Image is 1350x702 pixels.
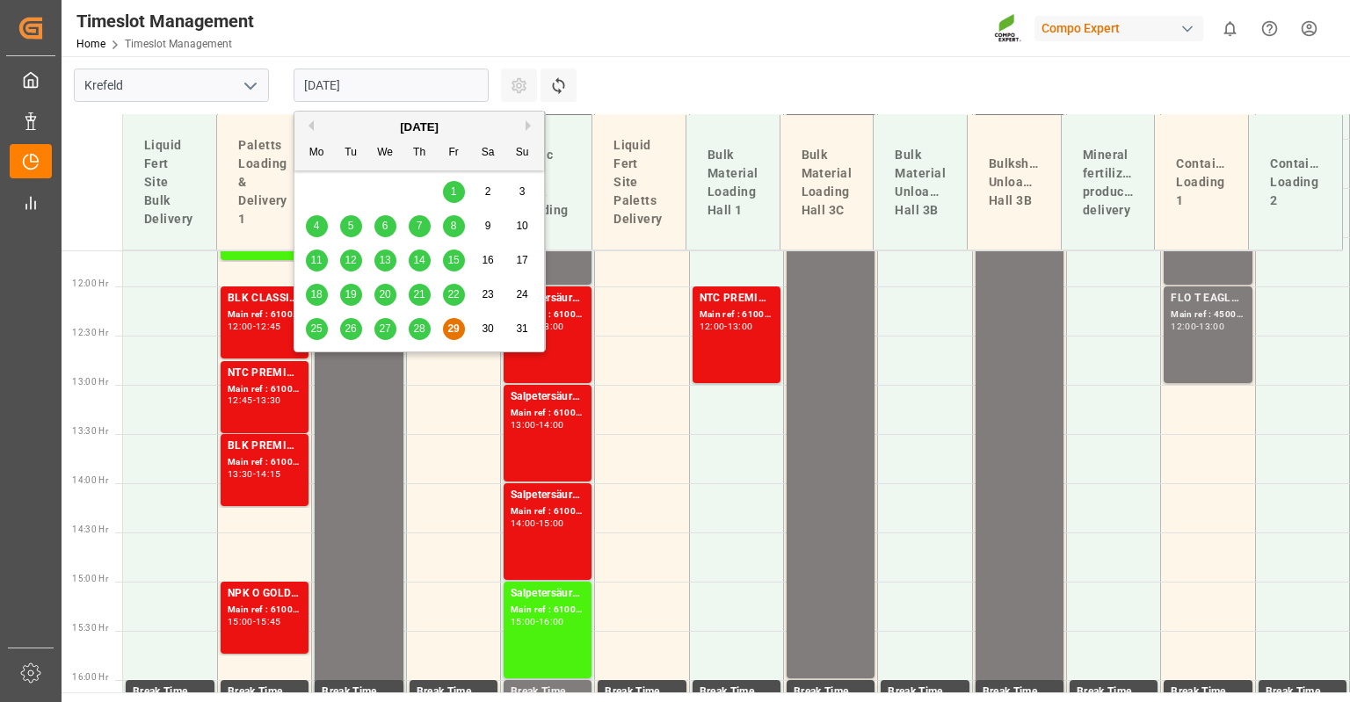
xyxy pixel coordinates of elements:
[443,250,465,271] div: Choose Friday, August 15th, 2025
[374,318,396,340] div: Choose Wednesday, August 27th, 2025
[231,129,296,235] div: Paletts Loading & Delivery 1
[228,365,301,382] div: NTC PREMIUM [DATE]+3+TE 600kg BB;BLK CLASSIC [DATE]+3+TE 600kg BB;NTC PREMIUM [DATE] 25kg (x40) D...
[526,120,536,131] button: Next Month
[72,623,108,633] span: 15:30 Hr
[256,618,281,626] div: 15:45
[256,396,281,404] div: 13:30
[516,288,527,300] span: 24
[72,377,108,387] span: 13:00 Hr
[1171,290,1245,308] div: FLO T EAGLE K 12-0-24 25kg (x40) INT;
[72,328,108,337] span: 12:30 Hr
[228,618,253,626] div: 15:00
[700,684,773,701] div: Break Time
[228,322,253,330] div: 12:00
[512,142,533,164] div: Su
[345,322,356,335] span: 26
[228,438,301,455] div: BLK PREMIUM [DATE] 25kg(x60)ES,IT,PT,SI;
[1196,322,1199,330] div: -
[482,322,493,335] span: 30
[1199,322,1224,330] div: 13:00
[795,139,860,227] div: Bulk Material Loading Hall 3C
[417,684,490,701] div: Break Time
[253,618,256,626] div: -
[374,215,396,237] div: Choose Wednesday, August 6th, 2025
[228,470,253,478] div: 13:30
[1171,684,1245,701] div: Break Time
[447,322,459,335] span: 29
[485,220,491,232] span: 9
[511,684,584,701] div: Break Time
[511,308,584,322] div: Main ref : 6100001430, 2000001173;
[417,220,423,232] span: 7
[340,142,362,164] div: Tu
[72,672,108,682] span: 16:00 Hr
[982,148,1047,217] div: Bulkship Unloading Hall 3B
[303,120,314,131] button: Previous Month
[512,250,533,271] div: Choose Sunday, August 17th, 2025
[310,322,322,335] span: 25
[1171,308,1245,322] div: Main ref : 4500001005, 2000001041;
[310,254,322,266] span: 11
[340,284,362,306] div: Choose Tuesday, August 19th, 2025
[477,318,499,340] div: Choose Saturday, August 30th, 2025
[511,388,584,406] div: Salpetersäure 53 lose;
[511,585,584,603] div: Salpetersäure 53 lose;
[1076,139,1141,227] div: Mineral fertilizer production delivery
[374,250,396,271] div: Choose Wednesday, August 13th, 2025
[447,288,459,300] span: 22
[374,142,396,164] div: We
[306,142,328,164] div: Mo
[477,250,499,271] div: Choose Saturday, August 16th, 2025
[256,322,281,330] div: 12:45
[72,475,108,485] span: 14:00 Hr
[539,618,564,626] div: 16:00
[888,684,962,701] div: Break Time
[1077,684,1150,701] div: Break Time
[1034,11,1210,45] button: Compo Expert
[477,284,499,306] div: Choose Saturday, August 23rd, 2025
[536,519,539,527] div: -
[306,318,328,340] div: Choose Monday, August 25th, 2025
[379,288,390,300] span: 20
[306,215,328,237] div: Choose Monday, August 4th, 2025
[294,119,544,136] div: [DATE]
[382,220,388,232] span: 6
[137,129,202,235] div: Liquid Fert Site Bulk Delivery
[536,421,539,429] div: -
[994,13,1022,44] img: Screenshot%202023-09-29%20at%2010.02.21.png_1712312052.png
[888,139,953,227] div: Bulk Material Unloading Hall 3B
[379,322,390,335] span: 27
[379,254,390,266] span: 13
[133,684,207,701] div: Break Time
[700,290,773,308] div: NTC PREMIUM [DATE]+3+TE BULK;
[76,8,254,34] div: Timeslot Management
[72,426,108,436] span: 13:30 Hr
[447,254,459,266] span: 15
[794,684,867,701] div: Break Time
[1169,148,1234,217] div: Container Loading 1
[409,142,431,164] div: Th
[516,220,527,232] span: 10
[511,519,536,527] div: 14:00
[76,38,105,50] a: Home
[409,215,431,237] div: Choose Thursday, August 7th, 2025
[300,175,540,346] div: month 2025-08
[539,322,564,330] div: 13:00
[72,279,108,288] span: 12:00 Hr
[413,254,425,266] span: 14
[519,185,526,198] span: 3
[253,322,256,330] div: -
[306,284,328,306] div: Choose Monday, August 18th, 2025
[485,185,491,198] span: 2
[1266,684,1339,701] div: Break Time
[724,322,727,330] div: -
[228,585,301,603] div: NPK O GOLD KR [DATE] 25kg (x60) IT;
[409,284,431,306] div: Choose Thursday, August 21st, 2025
[443,284,465,306] div: Choose Friday, August 22nd, 2025
[451,185,457,198] span: 1
[228,455,301,470] div: Main ref : 6100001447, 2000001223;
[477,181,499,203] div: Choose Saturday, August 2nd, 2025
[409,250,431,271] div: Choose Thursday, August 14th, 2025
[228,290,301,308] div: BLK CLASSIC [DATE] 25kg(x40)D,EN,PL,FNL;NTC CLASSIC [DATE] 25kg (x40) DE,EN,PL;
[512,284,533,306] div: Choose Sunday, August 24th, 2025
